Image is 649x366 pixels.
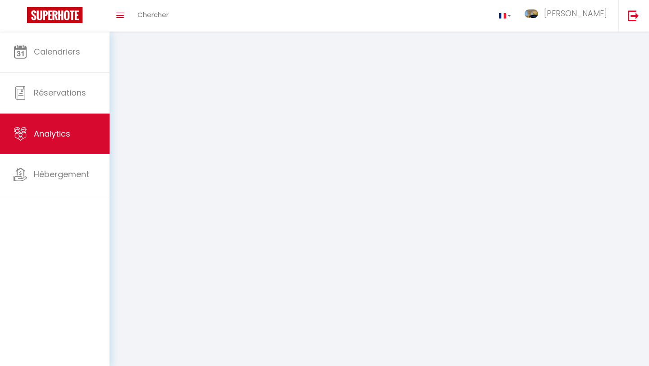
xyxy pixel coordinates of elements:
[544,8,607,19] span: [PERSON_NAME]
[34,169,89,180] span: Hébergement
[525,9,538,18] img: ...
[137,10,169,19] span: Chercher
[27,7,82,23] img: Super Booking
[34,46,80,57] span: Calendriers
[7,4,34,31] button: Ouvrir le widget de chat LiveChat
[628,10,639,21] img: logout
[34,87,86,98] span: Réservations
[34,128,70,139] span: Analytics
